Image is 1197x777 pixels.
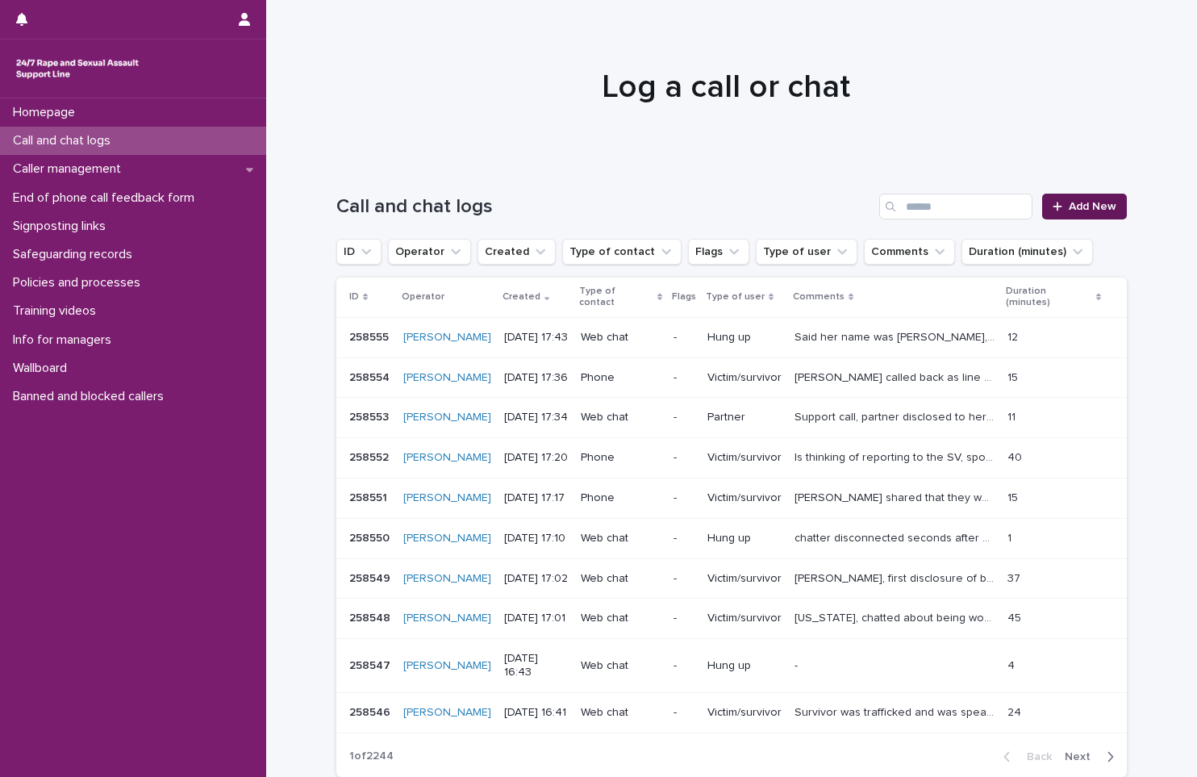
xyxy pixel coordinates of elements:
[402,288,444,306] p: Operator
[504,371,568,385] p: [DATE] 17:36
[795,656,801,673] p: -
[707,331,782,345] p: Hung up
[674,706,694,720] p: -
[331,68,1121,107] h1: Log a call or chat
[795,328,998,345] p: Said her name was Katie, then hung up after long silence
[336,398,1127,438] tr: 258553258553 [PERSON_NAME] [DATE] 17:34Web chat-PartnerSupport call, partner disclosed to her tha...
[795,488,998,505] p: Harriet shared that they were in abusive relationship and was repeatedly raped. They shared that ...
[503,288,540,306] p: Created
[1007,703,1024,720] p: 24
[707,411,782,424] p: Partner
[961,239,1093,265] button: Duration (minutes)
[6,247,145,262] p: Safeguarding records
[1007,569,1024,586] p: 37
[1007,488,1021,505] p: 15
[336,639,1127,693] tr: 258547258547 [PERSON_NAME] [DATE] 16:43Web chat-Hung up-- 44
[336,558,1127,599] tr: 258549258549 [PERSON_NAME] [DATE] 17:02Web chat-Victim/survivor[PERSON_NAME], first disclosure of...
[403,451,491,465] a: [PERSON_NAME]
[581,706,660,720] p: Web chat
[1007,656,1018,673] p: 4
[6,190,207,206] p: End of phone call feedback form
[504,331,568,345] p: [DATE] 17:43
[688,239,749,265] button: Flags
[6,332,124,348] p: Info for managers
[579,282,653,312] p: Type of contact
[674,411,694,424] p: -
[349,448,392,465] p: 258552
[6,161,134,177] p: Caller management
[6,105,88,120] p: Homepage
[349,569,394,586] p: 258549
[674,451,694,465] p: -
[674,659,694,673] p: -
[403,659,491,673] a: [PERSON_NAME]
[1007,448,1025,465] p: 40
[504,532,568,545] p: [DATE] 17:10
[6,361,80,376] p: Wallboard
[349,368,393,385] p: 258554
[403,331,491,345] a: [PERSON_NAME]
[793,288,845,306] p: Comments
[795,368,998,385] p: Harriet called back as line was cut off. They talked about the impact of the trauma and explored ...
[336,518,1127,558] tr: 258550258550 [PERSON_NAME] [DATE] 17:10Web chat-Hung upchatter disconnected seconds after connect...
[707,491,782,505] p: Victim/survivor
[1069,201,1116,212] span: Add New
[706,288,765,306] p: Type of user
[349,703,394,720] p: 258546
[756,239,857,265] button: Type of user
[1042,194,1127,219] a: Add New
[674,491,694,505] p: -
[349,488,390,505] p: 258551
[336,438,1127,478] tr: 258552258552 [PERSON_NAME] [DATE] 17:20Phone-Victim/survivorIs thinking of reporting to the SV, s...
[581,572,660,586] p: Web chat
[403,371,491,385] a: [PERSON_NAME]
[403,612,491,625] a: [PERSON_NAME]
[349,656,394,673] p: 258547
[1007,328,1021,345] p: 12
[707,612,782,625] p: Victim/survivor
[581,371,660,385] p: Phone
[707,572,782,586] p: Victim/survivor
[674,572,694,586] p: -
[336,737,407,776] p: 1 of 2244
[1017,751,1052,762] span: Back
[795,407,998,424] p: Support call, partner disclosed to her that his cousin sexually abused him in primary school and ...
[707,532,782,545] p: Hung up
[795,703,998,720] p: Survivor was trafficked and was speaking about impact
[388,239,471,265] button: Operator
[504,451,568,465] p: [DATE] 17:20
[581,659,660,673] p: Web chat
[336,478,1127,518] tr: 258551258551 [PERSON_NAME] [DATE] 17:17Phone-Victim/survivor[PERSON_NAME] shared that they were i...
[504,572,568,586] p: [DATE] 17:02
[349,528,393,545] p: 258550
[504,706,568,720] p: [DATE] 16:41
[349,328,392,345] p: 258555
[581,491,660,505] p: Phone
[504,652,568,679] p: [DATE] 16:43
[349,407,392,424] p: 258553
[336,195,873,219] h1: Call and chat logs
[674,331,694,345] p: -
[795,569,998,586] p: Pamela, first disclosure of being groomed by and older woman when she was 15years old. Present bu...
[403,491,491,505] a: [PERSON_NAME]
[562,239,682,265] button: Type of contact
[581,612,660,625] p: Web chat
[1006,282,1092,312] p: Duration (minutes)
[581,532,660,545] p: Web chat
[336,692,1127,733] tr: 258546258546 [PERSON_NAME] [DATE] 16:41Web chat-Victim/survivorSurvivor was trafficked and was sp...
[336,599,1127,639] tr: 258548258548 [PERSON_NAME] [DATE] 17:01Web chat-Victim/survivor[US_STATE], chatted about being wo...
[991,750,1058,764] button: Back
[504,491,568,505] p: [DATE] 17:17
[13,52,142,85] img: rhQMoQhaT3yELyF149Cw
[336,239,382,265] button: ID
[504,411,568,424] p: [DATE] 17:34
[1007,608,1024,625] p: 45
[674,532,694,545] p: -
[707,451,782,465] p: Victim/survivor
[349,288,359,306] p: ID
[1007,368,1021,385] p: 15
[1007,407,1019,424] p: 11
[336,317,1127,357] tr: 258555258555 [PERSON_NAME] [DATE] 17:43Web chat-Hung upSaid her name was [PERSON_NAME], then hung...
[504,612,568,625] p: [DATE] 17:01
[795,528,998,545] p: chatter disconnected seconds after connecting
